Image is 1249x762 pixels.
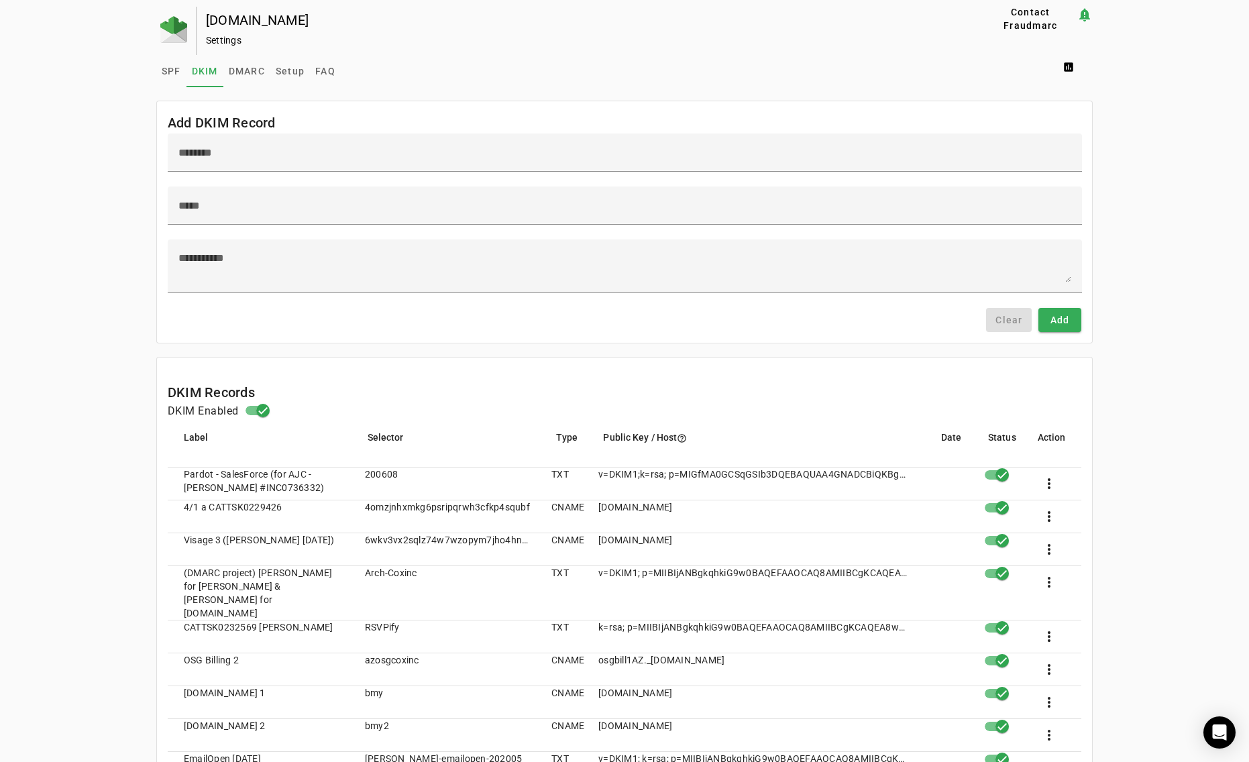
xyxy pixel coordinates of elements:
[354,653,541,686] mat-cell: azosgcoxinc
[354,620,541,653] mat-cell: RSVPify
[930,430,977,468] mat-header-cell: Date
[541,653,588,686] mat-cell: CNAME
[156,55,186,87] a: SPF
[168,686,354,719] mat-cell: [DOMAIN_NAME] 1
[545,430,592,468] mat-header-cell: Type
[168,500,354,533] mat-cell: 4/1 a CATTSK0229426
[186,55,223,87] a: DKIM
[206,13,942,27] div: [DOMAIN_NAME]
[168,566,354,620] mat-cell: (DMARC project) [PERSON_NAME] for [PERSON_NAME] & [PERSON_NAME] for [DOMAIN_NAME]
[354,500,541,533] mat-cell: 4omzjnhxmkg6psripqrwh3cfkp4squbf
[541,468,588,500] mat-cell: TXT
[541,566,588,620] mat-cell: TXT
[1077,7,1093,23] mat-icon: notification_important
[541,719,588,752] mat-cell: CNAME
[588,653,920,686] mat-cell: osgbill1AZ._[DOMAIN_NAME]
[354,468,541,500] mat-cell: 200608
[984,7,1077,31] button: Contact Fraudmarc
[354,533,541,566] mat-cell: 6wkv3vx2sqlz74w7wzopym7jho4hndke
[168,403,239,419] h4: DKIM Enabled
[588,566,920,620] mat-cell: v=DKIM1; p=MIIBIjANBgkqhkiG9w0BAQEFAAOCAQ8AMIIBCgKCAQEAyNcjOcZuPL/BCgzgsqIlfxQTuDTFHE1wUaH0qHGy8M...
[229,66,265,76] span: DMARC
[354,566,541,620] mat-cell: Arch-Coxinc
[588,620,920,653] mat-cell: k=rsa; p=MIIBIjANBgkqhkiG9w0BAQEFAAOCAQ8AMIIBCgKCAQEA8wpB8tLgmWO4N5Xvnid6qGC+HHbWjrmvmhPfqIAdJ93b...
[588,468,920,500] mat-cell: v=DKIM1;k=rsa; p=MIGfMA0GCSqGSIb3DQEBAQUAA4GNADCBiQKBgQDGoQCNwAQdJBy23MrShs1EuHqK/dtDC33QrTqgWd9C...
[1038,308,1081,332] button: Add
[1050,313,1070,327] span: Add
[357,430,546,468] mat-header-cell: Selector
[541,500,588,533] mat-cell: CNAME
[1027,430,1082,468] mat-header-cell: Action
[592,430,930,468] mat-header-cell: Public Key / Host
[588,719,920,752] mat-cell: [DOMAIN_NAME]
[168,719,354,752] mat-cell: [DOMAIN_NAME] 2
[989,5,1071,32] span: Contact Fraudmarc
[168,620,354,653] mat-cell: CATTSK0232569 [PERSON_NAME]
[588,686,920,719] mat-cell: [DOMAIN_NAME]
[160,16,187,43] img: Fraudmarc Logo
[541,533,588,566] mat-cell: CNAME
[541,686,588,719] mat-cell: CNAME
[677,433,687,443] i: help_outline
[276,66,305,76] span: Setup
[354,686,541,719] mat-cell: bmy
[1203,716,1236,749] div: Open Intercom Messenger
[162,66,181,76] span: SPF
[354,719,541,752] mat-cell: bmy2
[206,34,942,47] div: Settings
[168,653,354,686] mat-cell: OSG Billing 2
[168,112,276,133] mat-card-title: Add DKIM Record
[223,55,270,87] a: DMARC
[192,66,218,76] span: DKIM
[315,66,335,76] span: FAQ
[977,430,1027,468] mat-header-cell: Status
[168,430,357,468] mat-header-cell: Label
[588,533,920,566] mat-cell: [DOMAIN_NAME]
[541,620,588,653] mat-cell: TXT
[168,533,354,566] mat-cell: Visage 3 ([PERSON_NAME] [DATE])
[270,55,310,87] a: Setup
[168,382,255,403] mat-card-title: DKIM Records
[310,55,341,87] a: FAQ
[168,468,354,500] mat-cell: Pardot - SalesForce (for AJC - [PERSON_NAME] #INC0736332)
[588,500,920,533] mat-cell: [DOMAIN_NAME]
